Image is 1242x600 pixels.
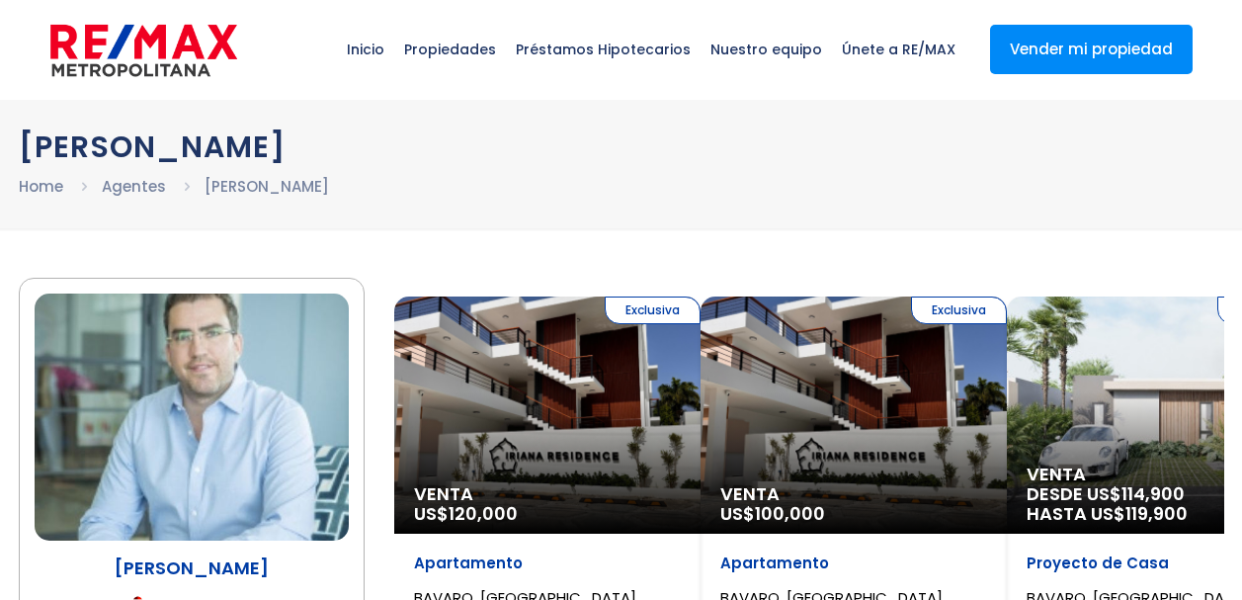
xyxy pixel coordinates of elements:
span: 114,900 [1121,481,1185,506]
p: [PERSON_NAME] [35,556,349,580]
span: 100,000 [755,501,825,526]
p: Apartamento [720,554,987,573]
span: Exclusiva [911,297,1007,324]
span: Venta [720,484,987,504]
span: US$ [720,501,825,526]
h1: [PERSON_NAME] [19,129,1224,164]
span: 119,900 [1125,501,1188,526]
span: Únete a RE/MAX [832,20,965,79]
span: 120,000 [449,501,518,526]
a: Home [19,176,63,197]
a: Vender mi propiedad [990,25,1193,74]
p: Apartamento [414,554,681,573]
a: [PERSON_NAME] [205,176,329,197]
img: Ariel Grasso [35,294,349,541]
a: Agentes [102,176,166,197]
span: Inicio [337,20,394,79]
span: Préstamos Hipotecarios [506,20,701,79]
img: remax-metropolitana-logo [50,21,237,80]
span: Propiedades [394,20,506,79]
span: US$ [414,501,518,526]
span: Nuestro equipo [701,20,832,79]
span: Venta [414,484,681,504]
span: Exclusiva [605,297,701,324]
